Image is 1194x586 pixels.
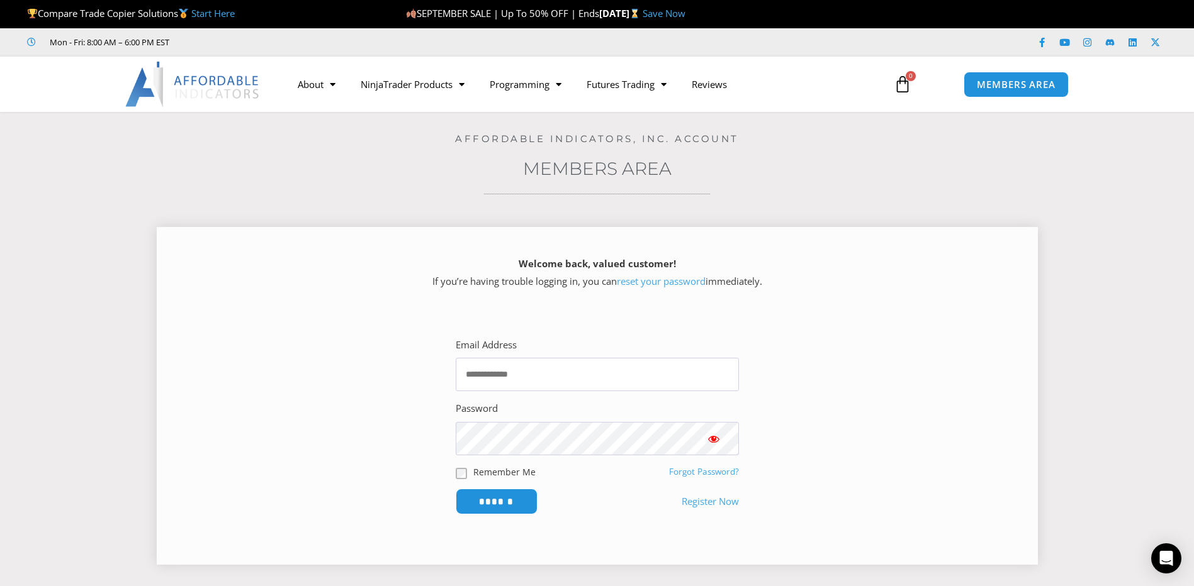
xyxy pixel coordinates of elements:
a: NinjaTrader Products [348,70,477,99]
span: MEMBERS AREA [977,80,1056,89]
a: Affordable Indicators, Inc. Account [455,133,739,145]
a: Programming [477,70,574,99]
label: Password [456,400,498,417]
iframe: Customer reviews powered by Trustpilot [187,36,376,48]
a: Members Area [523,158,672,179]
nav: Menu [285,70,879,99]
img: 🥇 [179,9,188,18]
a: About [285,70,348,99]
img: ⌛ [630,9,639,18]
a: Futures Trading [574,70,679,99]
a: Start Here [191,7,235,19]
strong: [DATE] [599,7,643,19]
a: Register Now [682,493,739,511]
span: Mon - Fri: 8:00 AM – 6:00 PM EST [47,35,169,50]
span: 0 [906,71,916,81]
img: 🍂 [407,9,416,18]
p: If you’re having trouble logging in, you can immediately. [179,255,1016,290]
a: 0 [875,66,930,102]
strong: Welcome back, valued customer! [519,257,676,270]
img: LogoAI | Affordable Indicators – NinjaTrader [125,62,261,107]
a: Reviews [679,70,740,99]
label: Remember Me [473,465,536,478]
a: MEMBERS AREA [964,72,1069,97]
img: 🏆 [28,9,37,18]
label: Email Address [456,336,517,354]
div: Open Intercom Messenger [1151,543,1181,573]
a: Forgot Password? [669,466,739,477]
span: Compare Trade Copier Solutions [27,7,235,19]
a: reset your password [617,275,706,287]
span: SEPTEMBER SALE | Up To 50% OFF | Ends [406,7,599,19]
button: Show password [689,422,739,455]
a: Save Now [643,7,685,19]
